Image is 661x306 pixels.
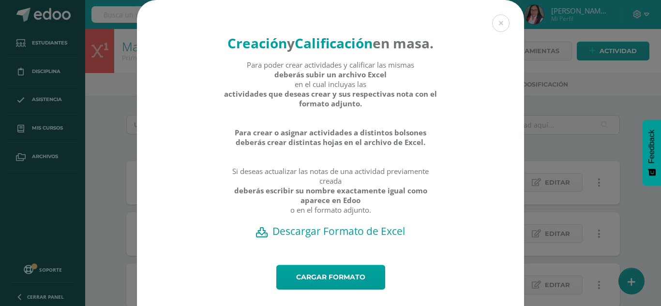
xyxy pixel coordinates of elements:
[224,60,438,224] div: Para poder crear actividades y calificar las mismas en el cual incluyas las Si deseas actualizar ...
[647,130,656,163] span: Feedback
[492,15,510,32] button: Close (Esc)
[295,34,373,52] strong: Calificación
[224,128,438,147] strong: Para crear o asignar actividades a distintos bolsones deberás crear distintas hojas en el archivo...
[224,34,438,52] h4: en masa.
[224,89,438,108] strong: actividades que deseas crear y sus respectivas nota con el formato adjunto.
[643,120,661,186] button: Feedback - Mostrar encuesta
[274,70,387,79] strong: deberás subir un archivo Excel
[287,34,295,52] strong: y
[224,186,438,205] strong: deberás escribir su nombre exactamente igual como aparece en Edoo
[276,265,385,290] a: Cargar formato
[154,224,507,238] a: Descargar Formato de Excel
[227,34,287,52] strong: Creación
